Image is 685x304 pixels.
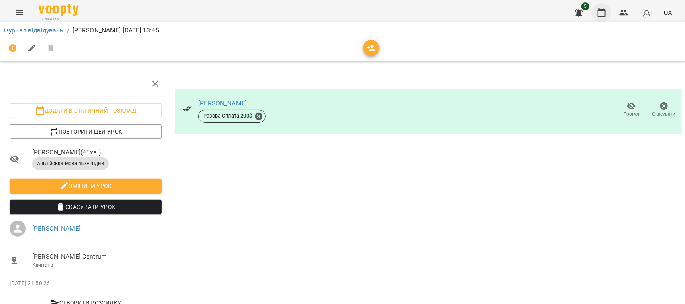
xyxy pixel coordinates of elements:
span: Англійська мова 45хв індив [32,160,109,167]
button: Додати в статичний розклад [10,103,162,118]
span: Додати в статичний розклад [16,106,155,116]
span: 5 [581,2,589,10]
span: UA [664,8,672,17]
span: For Business [39,16,79,22]
span: [PERSON_NAME] ( 45 хв. ) [32,148,162,157]
span: Скасувати Урок [16,202,155,212]
button: Menu [10,3,29,22]
img: Voopty Logo [39,4,79,16]
button: UA [661,5,675,20]
button: Скасувати Урок [10,200,162,214]
span: Повторити цей урок [16,127,155,136]
div: Разова Сплата 200$ [198,110,266,123]
button: Змінити урок [10,179,162,193]
p: Кімната [32,261,162,269]
a: [PERSON_NAME] [198,99,247,107]
p: [PERSON_NAME] [DATE] 13:45 [73,26,159,35]
span: Разова Сплата 200 $ [199,112,257,120]
button: Прогул [615,99,648,121]
button: Повторити цей урок [10,124,162,139]
li: / [67,26,69,35]
button: Скасувати [648,99,680,121]
a: [PERSON_NAME] [32,225,81,232]
p: [DATE] 21:50:26 [10,280,162,288]
span: Прогул [624,111,640,118]
img: avatar_s.png [641,7,652,18]
span: Змінити урок [16,181,155,191]
nav: breadcrumb [3,26,682,35]
a: Журнал відвідувань [3,26,64,34]
span: [PERSON_NAME] Centrum [32,252,162,261]
span: Скасувати [652,111,676,118]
